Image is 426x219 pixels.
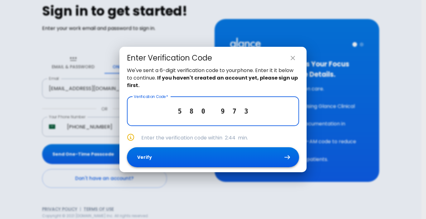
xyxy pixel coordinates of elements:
strong: If you haven't created an account yet, please sign up first. [127,74,298,89]
div: Enter Verification Code [127,53,212,63]
button: close [287,52,299,64]
p: We've sent a 6-digit verification code to your phone . Enter it it below to continue. [127,67,299,89]
span: 2:44 [225,134,235,141]
button: Verify [127,147,299,168]
p: Enter the verification code within min. [141,134,299,142]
